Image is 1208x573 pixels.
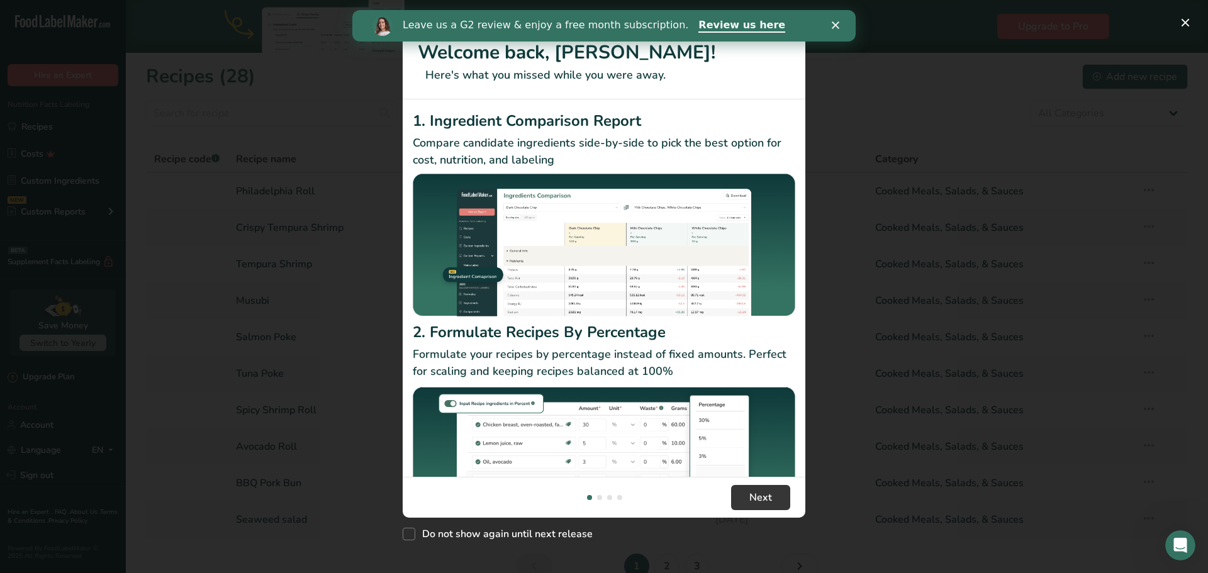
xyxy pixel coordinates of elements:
span: Do not show again until next release [415,528,593,540]
img: Formulate Recipes By Percentage [413,385,795,537]
iframe: Intercom live chat [1165,530,1195,560]
p: Compare candidate ingredients side-by-side to pick the best option for cost, nutrition, and labeling [413,135,795,169]
h2: 1. Ingredient Comparison Report [413,109,795,132]
h2: 2. Formulate Recipes By Percentage [413,321,795,343]
p: Formulate your recipes by percentage instead of fixed amounts. Perfect for scaling and keeping re... [413,346,795,380]
p: Here's what you missed while you were away. [418,67,790,84]
img: Ingredient Comparison Report [413,174,795,316]
span: Next [749,490,772,505]
iframe: Intercom live chat banner [352,10,856,42]
div: Close [479,11,492,19]
h1: Welcome back, [PERSON_NAME]! [418,38,790,67]
button: Next [731,485,790,510]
